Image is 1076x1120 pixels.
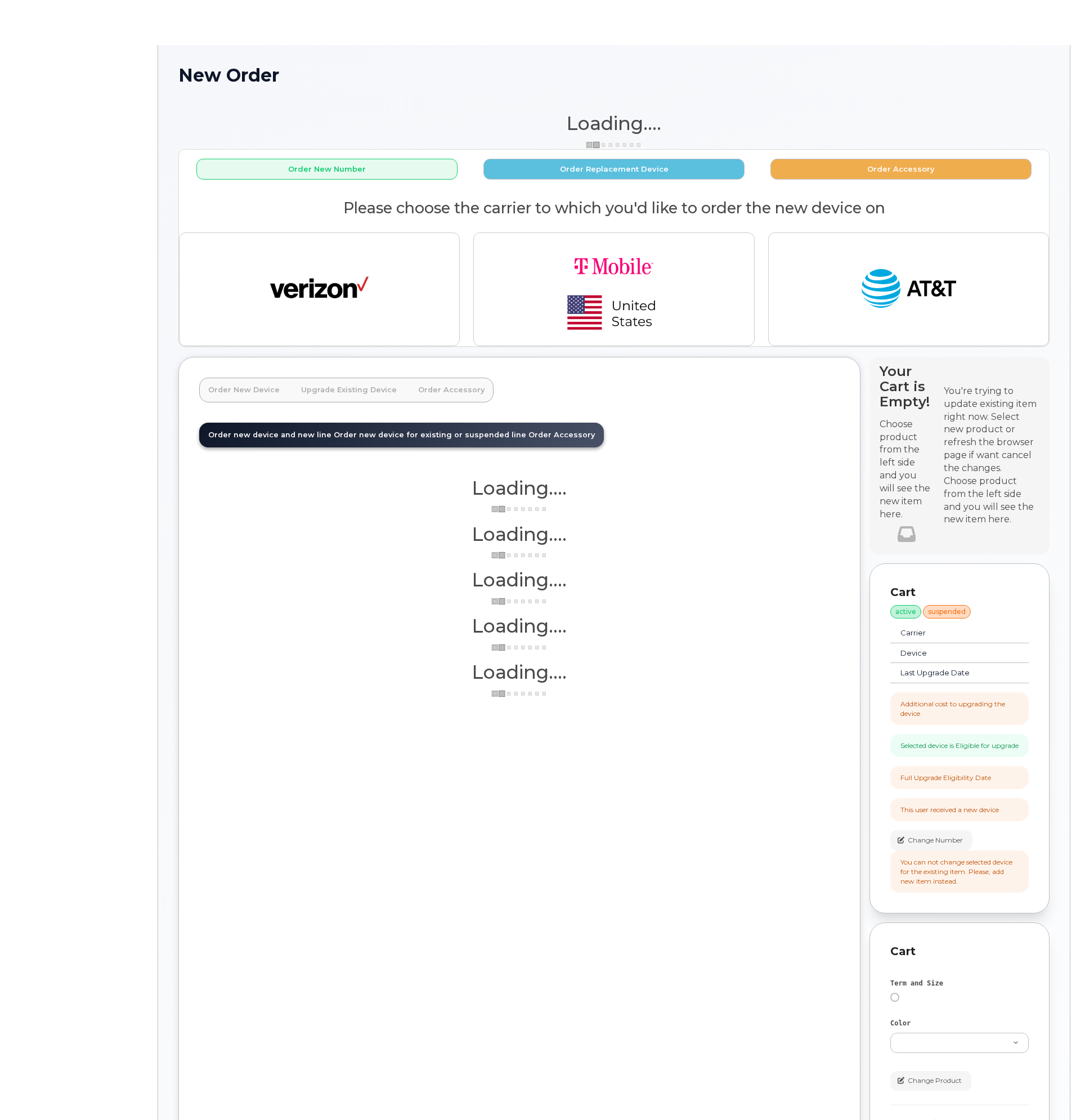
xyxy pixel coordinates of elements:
[900,741,1019,750] div: Selected device is Eligible for upgrade
[196,159,458,180] button: Order New Number
[199,378,289,402] a: Order New Device
[334,431,526,439] span: Order new device for existing or suspended line
[199,524,840,544] h1: Loading....
[900,857,1019,886] div: You can not change selected device for the existing item. Please, add new item instead.
[199,662,840,682] h1: Loading....
[178,65,1050,85] h1: New Order
[944,475,1039,526] div: Choose product from the left side and you will see the new item here.
[535,242,693,337] img: t-mobile-78392d334a420d5b7f0e63d4fa81f6287a21d394dc80d677554bb55bbab1186f.png
[880,364,934,409] h4: Your Cart is Empty!
[923,605,971,619] div: suspended
[491,689,548,698] img: ajax-loader-3a6953c30dc77f0bf724df975f13086db4f4c1262e45940f03d1251963f1bf2e.gif
[586,141,642,149] img: ajax-loader-3a6953c30dc77f0bf724df975f13086db4f4c1262e45940f03d1251963f1bf2e.gif
[890,605,921,619] div: active
[890,663,1003,683] td: Last Upgrade Date
[890,623,1003,643] td: Carrier
[409,378,494,402] a: Order Accessory
[900,773,991,782] div: Full Upgrade Eligibility Date
[179,200,1049,217] h2: Please choose the carrier to which you'd like to order the new device on
[528,431,595,439] span: Order Accessory
[199,616,840,636] h1: Loading....
[900,805,999,814] div: This user received a new device
[491,505,548,513] img: ajax-loader-3a6953c30dc77f0bf724df975f13086db4f4c1262e45940f03d1251963f1bf2e.gif
[890,1019,1029,1028] div: Color
[890,1071,971,1091] button: Change Product
[890,643,1003,664] td: Device
[944,385,1039,475] div: You're trying to update existing item right now. Select new product or refresh the browser page i...
[908,1076,962,1086] span: Change Product
[890,584,1029,601] p: Cart
[900,699,1019,718] div: Additional cost to upgrading the device
[483,159,745,180] button: Order Replacement Device
[908,835,963,845] span: Change Number
[890,943,1029,960] p: Cart
[890,830,972,850] button: Change Number
[491,551,548,559] img: ajax-loader-3a6953c30dc77f0bf724df975f13086db4f4c1262e45940f03d1251963f1bf2e.gif
[491,597,548,606] img: ajax-loader-3a6953c30dc77f0bf724df975f13086db4f4c1262e45940f03d1251963f1bf2e.gif
[199,478,840,498] h1: Loading....
[491,643,548,652] img: ajax-loader-3a6953c30dc77f0bf724df975f13086db4f4c1262e45940f03d1251963f1bf2e.gif
[199,570,840,590] h1: Loading....
[859,264,958,315] img: at_t-fb3d24644a45acc70fc72cc47ce214d34099dfd970ee3ae2334e4251f9d920fd.png
[270,264,369,315] img: verizon-ab2890fd1dd4a6c9cf5f392cd2db4626a3dae38ee8226e09bcb5c993c4c79f81.png
[292,378,406,402] a: Upgrade Existing Device
[880,418,934,521] p: Choose product from the left side and you will see the new item here.
[178,113,1050,133] h1: Loading....
[890,979,1029,988] div: Term and Size
[770,159,1032,180] button: Order Accessory
[208,431,331,439] span: Order new device and new line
